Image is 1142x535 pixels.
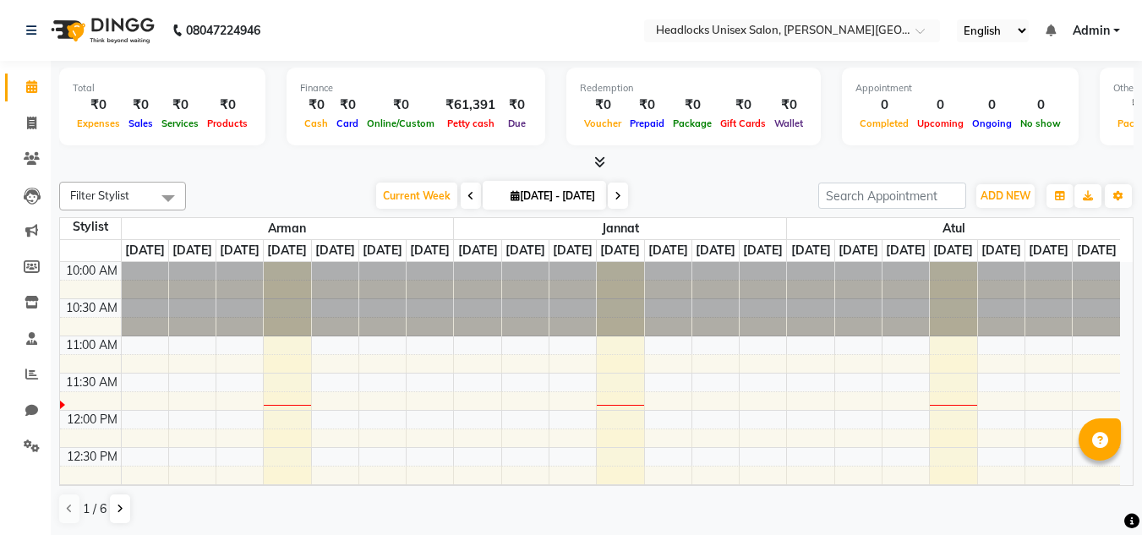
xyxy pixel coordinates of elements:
[692,240,739,261] a: October 4, 2025
[83,500,107,518] span: 1 / 6
[504,117,530,129] span: Due
[597,240,643,261] a: October 2, 2025
[70,485,121,503] div: 1:00 PM
[300,117,332,129] span: Cash
[913,96,968,115] div: 0
[788,240,834,261] a: September 29, 2025
[502,240,549,261] a: September 30, 2025
[787,218,1120,239] span: Atul
[60,218,121,236] div: Stylist
[502,96,532,115] div: ₹0
[63,448,121,466] div: 12:30 PM
[770,117,807,129] span: Wallet
[157,117,203,129] span: Services
[169,240,216,261] a: September 30, 2025
[300,96,332,115] div: ₹0
[669,117,716,129] span: Package
[70,188,129,202] span: Filter Stylist
[443,117,499,129] span: Petty cash
[882,240,929,261] a: October 1, 2025
[124,96,157,115] div: ₹0
[669,96,716,115] div: ₹0
[716,117,770,129] span: Gift Cards
[1071,467,1125,518] iframe: chat widget
[454,218,786,239] span: Jannat
[216,240,263,261] a: October 1, 2025
[332,96,363,115] div: ₹0
[626,96,669,115] div: ₹0
[203,117,252,129] span: Products
[73,117,124,129] span: Expenses
[63,411,121,429] div: 12:00 PM
[855,117,913,129] span: Completed
[818,183,966,209] input: Search Appointment
[124,117,157,129] span: Sales
[122,218,454,239] span: Arman
[835,240,882,261] a: September 30, 2025
[300,81,532,96] div: Finance
[740,240,786,261] a: October 5, 2025
[855,96,913,115] div: 0
[978,240,1025,261] a: October 3, 2025
[968,96,1016,115] div: 0
[506,189,599,202] span: [DATE] - [DATE]
[855,81,1065,96] div: Appointment
[203,96,252,115] div: ₹0
[63,336,121,354] div: 11:00 AM
[455,240,501,261] a: September 29, 2025
[439,96,502,115] div: ₹61,391
[63,299,121,317] div: 10:30 AM
[716,96,770,115] div: ₹0
[626,117,669,129] span: Prepaid
[186,7,260,54] b: 08047224946
[73,81,252,96] div: Total
[63,262,121,280] div: 10:00 AM
[1074,240,1120,261] a: October 5, 2025
[157,96,203,115] div: ₹0
[312,240,358,261] a: October 3, 2025
[981,189,1030,202] span: ADD NEW
[1073,22,1110,40] span: Admin
[976,184,1035,208] button: ADD NEW
[63,374,121,391] div: 11:30 AM
[580,81,807,96] div: Redemption
[363,96,439,115] div: ₹0
[1025,240,1072,261] a: October 4, 2025
[1016,117,1065,129] span: No show
[407,240,453,261] a: October 5, 2025
[359,240,406,261] a: October 4, 2025
[376,183,457,209] span: Current Week
[770,96,807,115] div: ₹0
[363,117,439,129] span: Online/Custom
[332,117,363,129] span: Card
[580,96,626,115] div: ₹0
[73,96,124,115] div: ₹0
[968,117,1016,129] span: Ongoing
[580,117,626,129] span: Voucher
[549,240,596,261] a: October 1, 2025
[1016,96,1065,115] div: 0
[43,7,159,54] img: logo
[645,240,691,261] a: October 3, 2025
[930,240,976,261] a: October 2, 2025
[264,240,310,261] a: October 2, 2025
[122,240,168,261] a: September 29, 2025
[913,117,968,129] span: Upcoming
